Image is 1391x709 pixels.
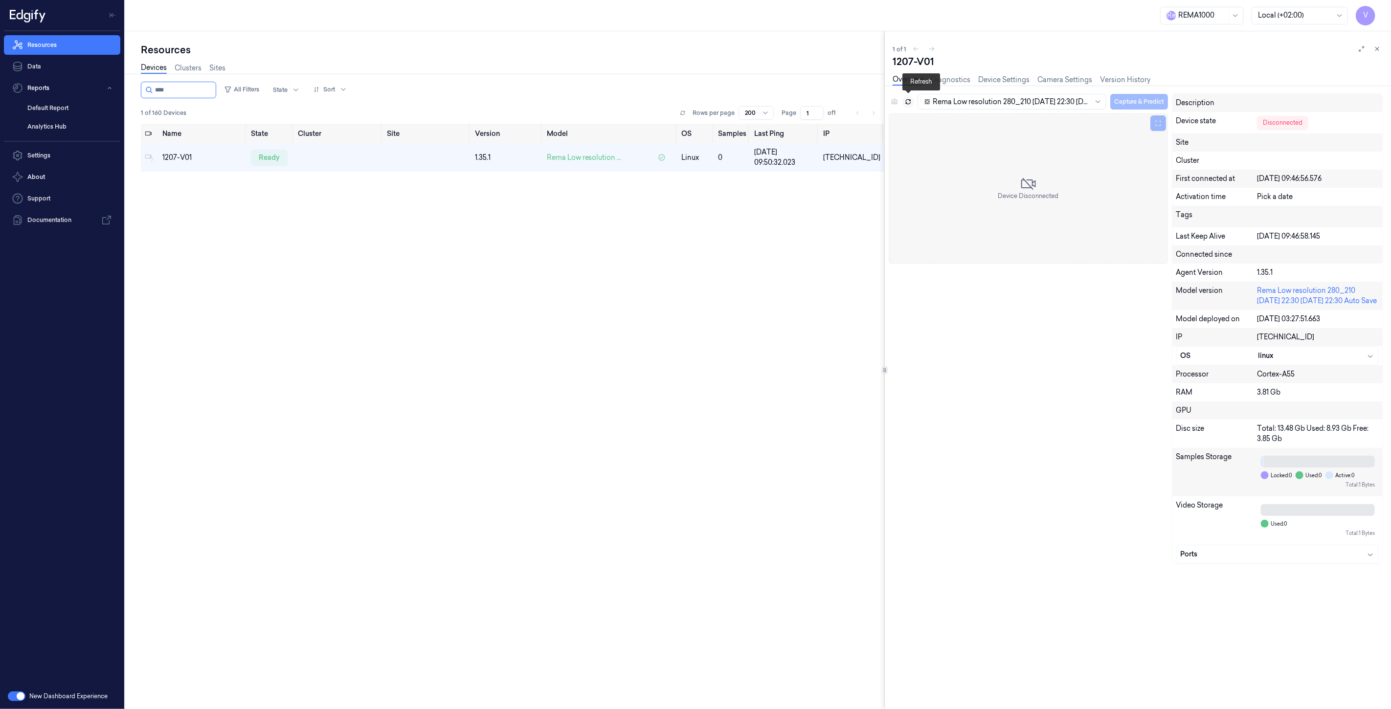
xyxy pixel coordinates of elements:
[1176,452,1257,492] div: Samples Storage
[819,124,884,143] th: IP
[4,78,120,98] button: Reports
[1271,472,1292,479] span: Locked: 0
[1176,405,1379,416] div: GPU
[220,82,263,97] button: All Filters
[1257,267,1379,278] div: 1.35.1
[893,45,906,53] span: 1 of 1
[978,75,1030,85] a: Device Settings
[851,106,880,120] nav: pagination
[1176,174,1257,184] div: First connected at
[1176,210,1257,223] div: Tags
[1257,369,1379,379] div: Cortex-A55
[750,124,819,143] th: Last Ping
[754,147,815,168] div: [DATE] 09:50:32.023
[718,153,746,163] div: 0
[1258,351,1374,361] div: linux
[1167,11,1176,21] span: R e
[209,63,225,73] a: Sites
[1257,286,1379,306] div: Rema Low resolution 280_210 [DATE] 22:30 [DATE] 22:30 Auto Save
[1176,387,1257,398] div: RAM
[893,74,923,86] a: Overview
[475,153,539,163] div: 1.35.1
[175,63,202,73] a: Clusters
[141,63,167,74] a: Devices
[1177,347,1378,365] button: OSlinux
[383,124,471,143] th: Site
[1100,75,1150,85] a: Version History
[1257,387,1379,398] div: 3.81 Gb
[1176,369,1257,379] div: Processor
[1305,472,1322,479] span: Used: 0
[247,124,294,143] th: State
[1271,520,1287,528] span: Used: 0
[1176,231,1257,242] div: Last Keep Alive
[931,75,970,85] a: Diagnostics
[893,55,1383,68] div: 1207-V01
[714,124,750,143] th: Samples
[1176,249,1379,260] div: Connected since
[4,210,120,230] a: Documentation
[1257,314,1379,324] div: [DATE] 03:27:51.663
[543,124,677,143] th: Model
[4,189,120,208] a: Support
[1177,545,1378,563] button: Ports
[677,124,714,143] th: OS
[105,7,120,23] button: Toggle Navigation
[20,118,120,135] a: Analytics Hub
[141,109,186,117] span: 1 of 160 Devices
[1257,423,1379,444] div: Total: 13.48 Gb Used: 8.93 Gb Free: 3.85 Gb
[1176,137,1379,148] div: Site
[1181,351,1258,361] div: OS
[782,109,796,117] span: Page
[1257,192,1293,201] span: Pick a date
[1257,231,1379,242] div: [DATE] 09:46:58.145
[1176,423,1257,444] div: Disc size
[1261,481,1375,488] div: Total: 1 Bytes
[823,153,880,163] div: [TECHNICAL_ID]
[1037,75,1092,85] a: Camera Settings
[1181,549,1374,559] div: Ports
[1257,332,1379,342] div: [TECHNICAL_ID]
[1356,6,1375,25] button: V
[1176,332,1257,342] div: IP
[1176,286,1257,306] div: Model version
[158,124,247,143] th: Name
[1176,314,1257,324] div: Model deployed on
[1335,472,1354,479] span: Active: 0
[4,35,120,55] a: Resources
[1176,155,1379,166] div: Cluster
[141,43,884,57] div: Resources
[1176,500,1257,541] div: Video Storage
[4,146,120,165] a: Settings
[1176,192,1257,202] div: Activation time
[547,153,622,163] span: Rema Low resolution ...
[681,153,710,163] p: linux
[162,153,243,163] div: 1207-V01
[4,57,120,76] a: Data
[4,167,120,187] button: About
[1257,116,1308,130] div: Disconnected
[1257,174,1379,184] div: [DATE] 09:46:56.576
[1176,116,1257,130] div: Device state
[998,192,1058,200] span: Device Disconnected
[1261,530,1375,537] div: Total: 1 Bytes
[251,150,288,165] div: ready
[828,109,843,117] span: of 1
[693,109,735,117] p: Rows per page
[1176,267,1257,278] div: Agent Version
[471,124,543,143] th: Version
[20,100,120,116] a: Default Report
[294,124,383,143] th: Cluster
[1176,98,1257,108] div: Description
